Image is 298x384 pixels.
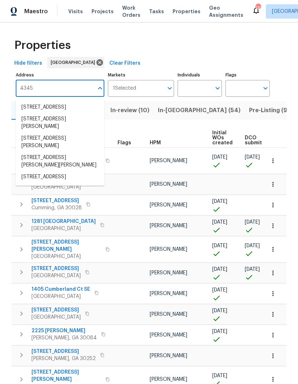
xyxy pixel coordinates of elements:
span: [DATE] [212,220,227,225]
li: [STREET_ADDRESS][PERSON_NAME][PERSON_NAME] [16,152,104,171]
span: [PERSON_NAME] [150,291,187,296]
span: In-review (10) [110,105,149,115]
span: [PERSON_NAME] [150,333,187,338]
span: Cumming, GA 30028 [31,204,82,211]
span: [PERSON_NAME] [150,312,187,317]
span: Visits [68,8,83,15]
label: Flags [225,73,270,77]
button: Hide filters [11,57,45,70]
span: [PERSON_NAME] [150,270,187,275]
span: 1 Selected [113,85,136,91]
span: [GEOGRAPHIC_DATA] [31,253,101,260]
label: Address [16,73,104,77]
span: [DATE] [245,267,260,272]
span: [DATE] [245,220,260,225]
li: [STREET_ADDRESS] [16,171,104,183]
span: [PERSON_NAME] [150,223,187,228]
label: Individuals [178,73,222,77]
span: [GEOGRAPHIC_DATA] [31,272,81,279]
span: [STREET_ADDRESS][PERSON_NAME] [31,369,101,383]
span: Initial WOs created [212,130,233,145]
span: [STREET_ADDRESS][PERSON_NAME] [31,239,101,253]
span: [PERSON_NAME] [150,377,187,382]
span: [PERSON_NAME] [150,247,187,252]
span: In-[GEOGRAPHIC_DATA] (54) [158,105,240,115]
button: Close [95,83,105,93]
span: [DATE] [245,243,260,248]
span: DCO submitted [245,135,270,145]
span: Work Orders [122,4,140,19]
span: [DATE] [212,288,227,293]
span: [GEOGRAPHIC_DATA] [31,314,81,321]
span: [DATE] [245,155,260,160]
button: Open [165,83,175,93]
button: Clear Filters [106,57,143,70]
span: [DATE] [212,155,227,160]
span: Pre-Listing (9) [249,105,289,115]
li: [STREET_ADDRESS][PERSON_NAME] [16,133,104,152]
span: [GEOGRAPHIC_DATA] [31,225,96,232]
span: [STREET_ADDRESS] [31,348,96,355]
span: Clear Filters [109,59,140,68]
span: [PERSON_NAME] [150,182,187,187]
span: Flags [118,140,131,145]
div: 133 [255,4,260,11]
span: [STREET_ADDRESS] [31,265,81,272]
span: [DATE] [212,267,227,272]
div: [GEOGRAPHIC_DATA] [47,57,104,68]
span: [GEOGRAPHIC_DATA] [51,59,98,66]
span: Properties [14,42,71,49]
span: 1405 Cumberland Ct SE [31,286,90,293]
span: [DATE] [212,373,227,378]
span: 1281 [GEOGRAPHIC_DATA] [31,218,96,225]
span: Projects [91,8,114,15]
span: Geo Assignments [209,4,243,19]
span: [PERSON_NAME] [150,203,187,208]
span: [DATE] [212,199,227,204]
span: [PERSON_NAME] [150,353,187,358]
span: [GEOGRAPHIC_DATA] [31,293,90,300]
span: 2225 [PERSON_NAME] [31,327,97,334]
span: [PERSON_NAME] [150,158,187,163]
li: [STREET_ADDRESS] [16,101,104,113]
span: [STREET_ADDRESS] [31,197,82,204]
span: Properties [173,8,200,15]
span: [PERSON_NAME], GA 30252 [31,355,96,362]
span: [DATE] [212,329,227,334]
span: [DATE] [212,308,227,313]
span: Tasks [149,9,164,14]
span: [PERSON_NAME], GA 30084 [31,334,97,341]
span: [STREET_ADDRESS] [31,306,81,314]
button: Open [213,83,223,93]
span: [DATE] [212,243,227,248]
button: Open [260,83,270,93]
input: Search ... [16,80,94,97]
li: [STREET_ADDRESS][PERSON_NAME] [16,113,104,133]
span: Hide filters [14,59,42,68]
span: Maestro [24,8,48,15]
span: HPM [150,140,161,145]
label: Markets [108,73,174,77]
